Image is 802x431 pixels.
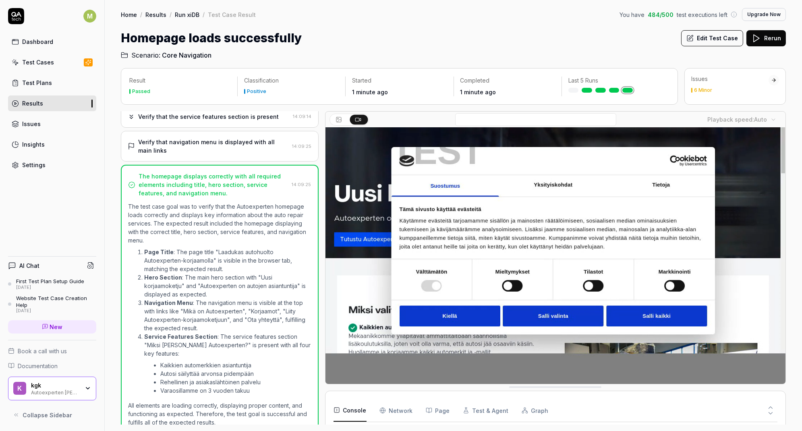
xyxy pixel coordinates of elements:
[160,361,311,369] li: Kaikkien automerkkien asiantuntija
[138,112,279,121] div: Verify that the service features section is present
[742,8,786,21] button: Upgrade Now
[8,407,96,423] button: Collapse Sidebar
[144,333,218,340] strong: Service Features Section
[160,386,311,395] li: Varaosillamme on 3 vuoden takuu
[620,10,645,19] span: You have
[144,248,311,273] li: : The page title "Laadukas autohuolto Autoexperten-korjaamolla" is visible in the browser tab, ma...
[16,278,84,284] div: First Test Plan Setup Guide
[140,10,142,19] div: /
[522,399,549,422] button: Graph
[8,75,96,91] a: Test Plans
[463,399,509,422] button: Test & Agent
[83,8,96,24] button: M
[23,411,72,419] span: Collapse Sidebar
[247,89,266,94] div: Positive
[83,10,96,23] span: M
[681,30,743,46] button: Edit Test Case
[352,89,388,95] time: 1 minute ago
[8,116,96,132] a: Issues
[144,298,311,332] li: : The navigation menu is visible at the top with links like "Mikä on Autoexperten", "Korjaamot", ...
[460,89,496,95] time: 1 minute ago
[160,378,311,386] li: Rehellinen ja asiakaslähtöinen palvelu
[677,10,727,19] span: test executions left
[8,295,96,313] a: Website Test Case Creation Help[DATE]
[691,75,769,83] div: Issues
[121,50,211,60] a: Scenario:Core Navigation
[170,10,172,19] div: /
[208,10,256,19] div: Test Case Result
[8,137,96,152] a: Insights
[22,79,52,87] div: Test Plans
[121,29,302,47] h1: Homepage loads successfully
[8,377,96,401] button: kkgkAutoexperten [PERSON_NAME]
[22,58,54,66] div: Test Cases
[18,347,67,355] span: Book a call with us
[144,249,174,255] strong: Page Title
[160,369,311,378] li: Autosi säilyttää arvonsa pidempään
[292,182,311,187] time: 14:09:25
[129,77,231,85] p: Result
[8,278,96,290] a: First Test Plan Setup Guide[DATE]
[144,273,311,298] li: : The main hero section with "Uusi korjaamoketju" and "Autoexperten on autojen asiantuntija" is d...
[22,161,46,169] div: Settings
[22,37,53,46] div: Dashboard
[128,202,311,245] p: The test case goal was to verify that the Autoexperten homepage loads correctly and displays key ...
[22,99,43,108] div: Results
[8,54,96,70] a: Test Cases
[8,157,96,173] a: Settings
[132,89,150,94] div: Passed
[16,308,96,314] div: [DATE]
[746,30,786,46] button: Rerun
[18,362,58,370] span: Documentation
[162,50,211,60] span: Core Navigation
[144,274,182,281] strong: Hero Section
[22,120,41,128] div: Issues
[379,399,413,422] button: Network
[334,399,367,422] button: Console
[31,389,79,395] div: Autoexperten [PERSON_NAME]
[145,10,166,19] a: Results
[121,10,137,19] a: Home
[175,10,199,19] a: Run xiDB
[16,285,84,290] div: [DATE]
[128,401,311,427] p: All elements are loading correctly, displaying proper content, and functioning as expected. There...
[16,295,96,308] div: Website Test Case Creation Help
[50,323,63,331] span: New
[292,143,312,149] time: 14:09:25
[8,320,96,334] a: New
[694,88,712,93] div: 6 Minor
[138,138,289,155] div: Verify that navigation menu is displayed with all main links
[139,172,289,197] div: The homepage displays correctly with all required elements including title, hero section, service...
[244,77,339,85] p: Classification
[22,140,45,149] div: Insights
[460,77,555,85] p: Completed
[707,115,767,124] div: Playback speed:
[352,77,447,85] p: Started
[144,332,311,396] li: : The service features section "Miksi [PERSON_NAME] Autoexperten?" is present with all four key f...
[19,261,39,270] h4: AI Chat
[568,77,663,85] p: Last 5 Runs
[8,362,96,370] a: Documentation
[144,299,193,306] strong: Navigation Menu
[8,347,96,355] a: Book a call with us
[426,399,450,422] button: Page
[13,382,26,395] span: k
[648,10,674,19] span: 484 / 500
[130,50,160,60] span: Scenario:
[31,382,79,389] div: kgk
[293,114,312,119] time: 14:09:14
[203,10,205,19] div: /
[8,95,96,111] a: Results
[8,34,96,50] a: Dashboard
